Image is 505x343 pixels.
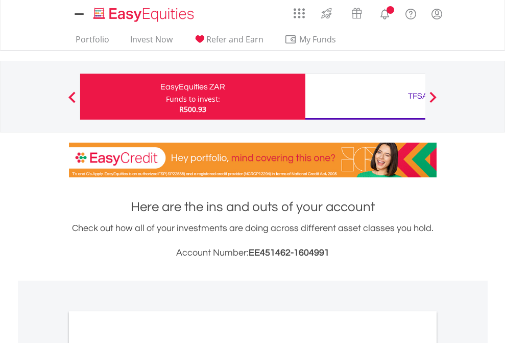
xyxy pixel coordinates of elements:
a: AppsGrid [287,3,311,19]
button: Previous [62,97,82,107]
img: vouchers-v2.svg [348,5,365,21]
span: R500.93 [179,104,206,114]
img: EasyEquities_Logo.png [91,6,198,23]
a: Portfolio [71,34,113,50]
a: Invest Now [126,34,177,50]
div: Check out how all of your investments are doing across different asset classes you hold. [69,221,437,260]
h3: Account Number: [69,246,437,260]
a: Vouchers [342,3,372,21]
a: Refer and Earn [189,34,268,50]
a: FAQ's and Support [398,3,424,23]
button: Next [423,97,443,107]
div: EasyEquities ZAR [86,80,299,94]
span: Refer and Earn [206,34,263,45]
a: Notifications [372,3,398,23]
span: My Funds [284,33,351,46]
span: EE451462-1604991 [249,248,329,258]
div: Funds to invest: [166,94,220,104]
img: grid-menu-icon.svg [294,8,305,19]
img: thrive-v2.svg [318,5,335,21]
a: My Profile [424,3,450,25]
img: EasyCredit Promotion Banner [69,143,437,177]
h1: Here are the ins and outs of your account [69,198,437,216]
a: Home page [89,3,198,23]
